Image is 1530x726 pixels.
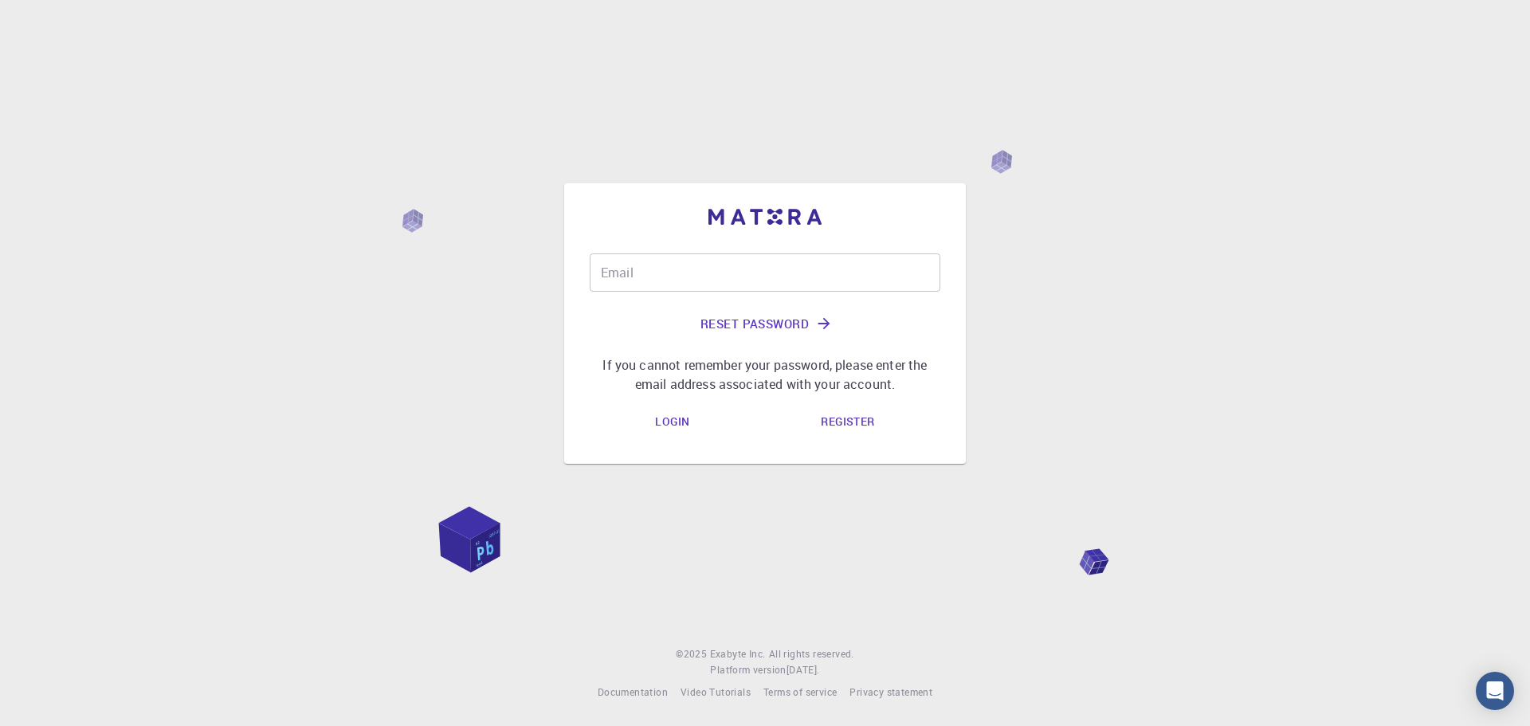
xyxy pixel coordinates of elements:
a: Exabyte Inc. [710,646,766,662]
span: All rights reserved. [769,646,854,662]
div: Open Intercom Messenger [1476,672,1514,710]
span: © 2025 [676,646,709,662]
span: Video Tutorials [681,685,751,698]
span: Privacy statement [849,685,932,698]
button: Reset Password [590,304,940,343]
span: Documentation [598,685,668,698]
span: Platform version [710,662,786,678]
span: [DATE] . [787,663,820,676]
a: Video Tutorials [681,685,751,700]
a: [DATE]. [787,662,820,678]
a: Documentation [598,685,668,700]
a: Register [808,406,887,438]
span: Exabyte Inc. [710,647,766,660]
span: Terms of service [763,685,837,698]
a: Terms of service [763,685,837,700]
a: Privacy statement [849,685,932,700]
a: Login [642,406,702,438]
p: If you cannot remember your password, please enter the email address associated with your account. [590,355,940,394]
